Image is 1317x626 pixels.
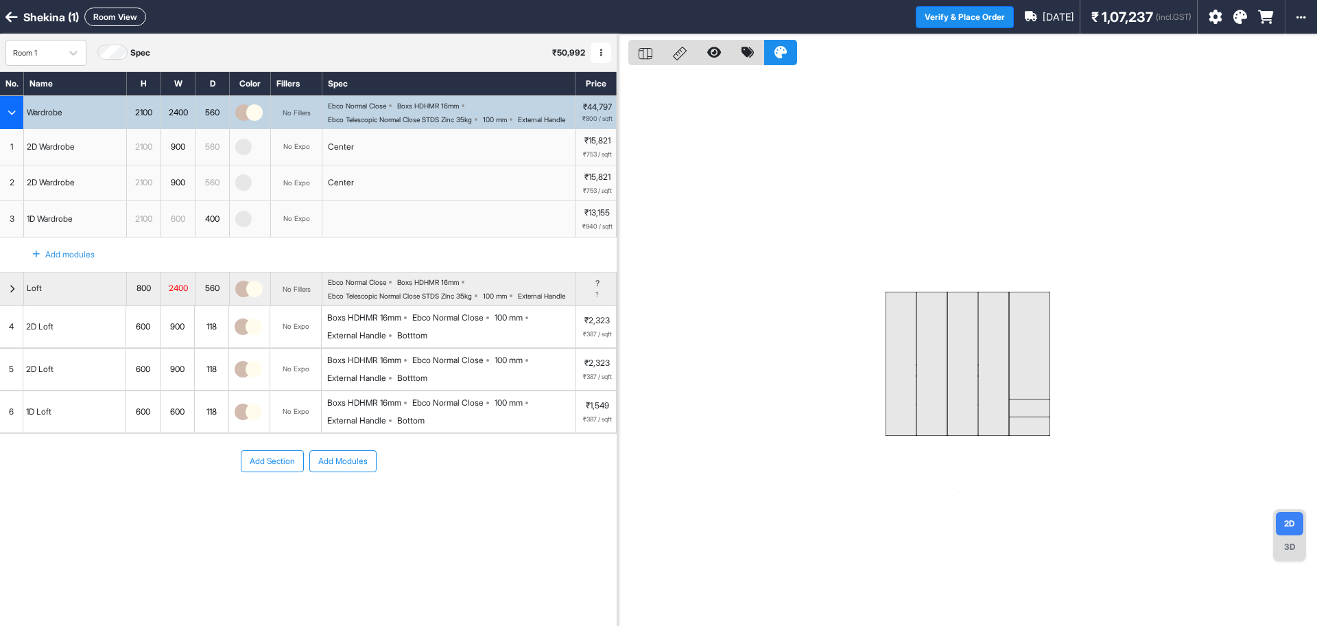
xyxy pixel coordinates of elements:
[327,372,386,384] div: External Handle
[126,403,160,421] div: 600
[583,329,612,339] span: ₹387 / sqft
[23,403,54,421] div: 1D Loft
[235,139,252,155] img: thumb_Advance_pacific_blue.png
[24,210,75,228] div: 1D Wardrobe
[583,415,612,424] span: ₹387 / sqft
[1156,11,1191,23] span: (incl.GST)
[1276,512,1303,535] div: 2D
[127,281,161,296] div: 800
[195,281,229,296] div: 560
[230,72,271,95] div: Color
[283,178,310,188] div: No Expo
[582,222,613,231] span: ₹940 / sqft
[24,72,127,95] div: Name
[246,404,262,420] img: thumb_21091.jpg
[246,318,262,335] img: thumb_21091.jpg
[246,281,263,297] img: thumb_21091.jpg
[595,291,599,299] span: ?
[235,318,251,335] img: thumb_21027.jpg
[9,321,14,333] span: 4
[127,210,161,228] div: 2100
[195,174,229,192] div: 560
[327,354,401,367] div: Boxs HDHMR 16mm
[412,312,484,324] div: Ebco Normal Close
[10,213,14,225] span: 3
[576,72,617,95] div: Price
[397,372,427,384] div: Botttom
[595,279,600,288] p: ?
[161,360,194,378] div: 900
[195,138,229,156] div: 560
[246,104,263,121] img: thumb_21091.jpg
[283,213,310,224] div: No Expo
[24,105,65,120] div: Wardrobe
[495,397,523,409] div: 100 mm
[235,281,252,297] img: thumb_21027.jpg
[1233,10,1247,24] i: Colors
[195,403,228,421] div: 118
[583,186,612,196] span: ₹753 / sqft
[328,102,386,110] div: Ebco Normal Close
[23,318,56,336] div: 2D Loft
[328,278,386,286] div: Ebco Normal Close
[1209,10,1222,24] i: Settings
[161,210,195,228] div: 600
[916,6,1014,28] button: Verify & Place Order
[127,174,161,192] div: 2100
[13,47,54,59] div: Room 1
[397,329,427,342] div: Botttom
[130,47,150,59] label: Spec
[9,406,14,418] span: 6
[195,210,229,228] div: 400
[24,174,78,192] div: 2D Wardrobe
[584,207,610,219] p: ₹13,155
[9,363,14,375] span: 5
[483,115,507,124] div: 100 mm
[84,8,146,26] button: Room View
[241,450,304,472] button: Add Section
[412,354,484,367] div: Ebco Normal Close
[584,357,610,369] p: ₹2,323
[161,403,194,421] div: 600
[283,321,309,332] div: No Expo
[1043,10,1074,25] span: [DATE]
[328,292,472,300] div: Ebco Telescopic Normal Close STDS Zinc 35kg
[246,361,262,378] img: thumb_21091.jpg
[584,171,610,183] p: ₹15,821
[412,397,484,409] div: Ebco Normal Close
[283,406,309,417] div: No Expo
[584,314,610,327] p: ₹2,323
[24,138,78,156] div: 2D Wardrobe
[24,281,45,296] div: Loft
[495,312,523,324] div: 100 mm
[583,150,612,159] span: ₹753 / sqft
[161,72,195,95] div: W
[483,292,507,300] div: 100 mm
[518,115,565,124] div: External Handle
[23,360,56,378] div: 2D Loft
[195,105,229,120] div: 560
[127,72,161,95] div: H
[235,174,252,191] img: thumb_Advance_pacific_blue.png
[328,176,354,189] div: Center
[1258,10,1274,24] i: Order
[195,318,228,336] div: 118
[161,105,195,120] div: 2400
[518,292,565,300] div: External Handle
[195,360,228,378] div: 118
[1276,535,1303,559] div: 3D
[397,278,459,286] div: Boxs HDHMR 16mm
[161,318,194,336] div: 900
[327,329,386,342] div: External Handle
[161,174,195,192] div: 900
[327,397,401,409] div: Boxs HDHMR 16mm
[1091,7,1153,27] span: ₹ 1,07,237
[10,141,13,153] span: 1
[283,285,311,293] div: No Fillers
[126,318,160,336] div: 600
[16,243,95,266] div: Add modules
[283,364,309,374] div: No Expo
[552,47,585,59] p: ₹ 50,992
[283,108,311,117] div: No Fillers
[161,281,195,296] div: 2400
